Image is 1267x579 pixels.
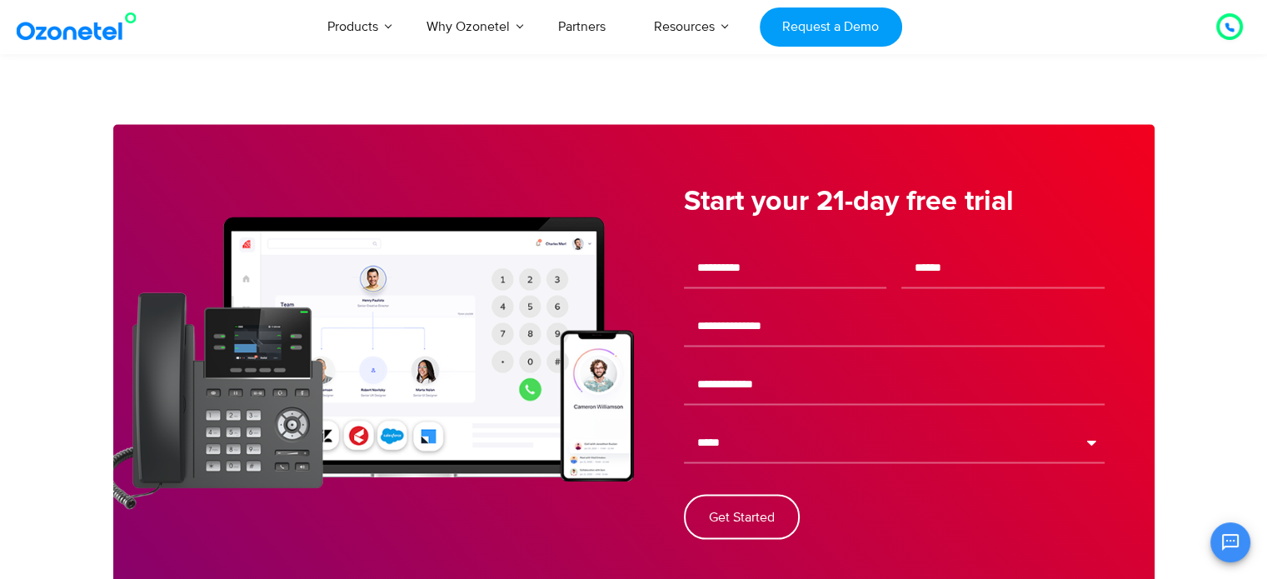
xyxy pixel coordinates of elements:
[1210,522,1250,562] button: Open chat
[709,511,775,524] span: Get Started
[684,495,800,540] button: Get Started
[684,187,1105,216] h5: Start your 21-day free trial
[760,7,902,47] a: Request a Demo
